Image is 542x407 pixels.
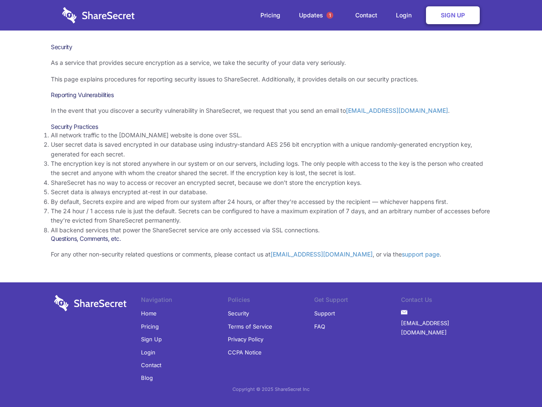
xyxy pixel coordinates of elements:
[51,197,491,206] li: By default, Secrets expire and are wiped from our system after 24 hours, or after they’re accesse...
[326,12,333,19] span: 1
[51,91,491,99] h3: Reporting Vulnerabilities
[346,107,448,114] a: [EMAIL_ADDRESS][DOMAIN_NAME]
[252,2,289,28] a: Pricing
[228,320,272,333] a: Terms of Service
[271,251,373,258] a: [EMAIL_ADDRESS][DOMAIN_NAME]
[228,346,262,359] a: CCPA Notice
[51,178,491,187] li: ShareSecret has no way to access or recover an encrypted secret, because we don’t store the encry...
[228,333,263,346] a: Privacy Policy
[54,295,127,311] img: logo-wordmark-white-trans-d4663122ce5f474addd5e946df7df03e33cb6a1c49d2221995e7729f52c070b2.svg
[51,250,491,259] p: For any other non-security related questions or comments, please contact us at , or via the .
[51,131,491,140] li: All network traffic to the [DOMAIN_NAME] website is done over SSL.
[401,317,488,339] a: [EMAIL_ADDRESS][DOMAIN_NAME]
[314,295,401,307] li: Get Support
[228,295,315,307] li: Policies
[402,251,440,258] a: support page
[51,235,491,243] h3: Questions, Comments, etc.
[141,320,159,333] a: Pricing
[51,140,491,159] li: User secret data is saved encrypted in our database using industry-standard AES 256 bit encryptio...
[51,123,491,131] h3: Security Practices
[51,206,491,226] li: The 24 hour / 1 access rule is just the default. Secrets can be configured to have a maximum expi...
[401,295,488,307] li: Contact Us
[51,226,491,235] li: All backend services that power the ShareSecret service are only accessed via SSL connections.
[314,307,335,320] a: Support
[426,6,480,24] a: Sign Up
[51,75,491,84] p: This page explains procedures for reporting security issues to ShareSecret. Additionally, it prov...
[51,159,491,178] li: The encryption key is not stored anywhere in our system or on our servers, including logs. The on...
[314,320,325,333] a: FAQ
[51,58,491,67] p: As a service that provides secure encryption as a service, we take the security of your data very...
[141,295,228,307] li: Navigation
[141,371,153,384] a: Blog
[347,2,386,28] a: Contact
[141,333,162,346] a: Sign Up
[141,307,157,320] a: Home
[387,2,424,28] a: Login
[51,106,491,115] p: In the event that you discover a security vulnerability in ShareSecret, we request that you send ...
[62,7,135,23] img: logo-wordmark-white-trans-d4663122ce5f474addd5e946df7df03e33cb6a1c49d2221995e7729f52c070b2.svg
[141,346,155,359] a: Login
[51,43,491,51] h1: Security
[228,307,249,320] a: Security
[51,187,491,197] li: Secret data is always encrypted at-rest in our database.
[141,359,161,371] a: Contact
